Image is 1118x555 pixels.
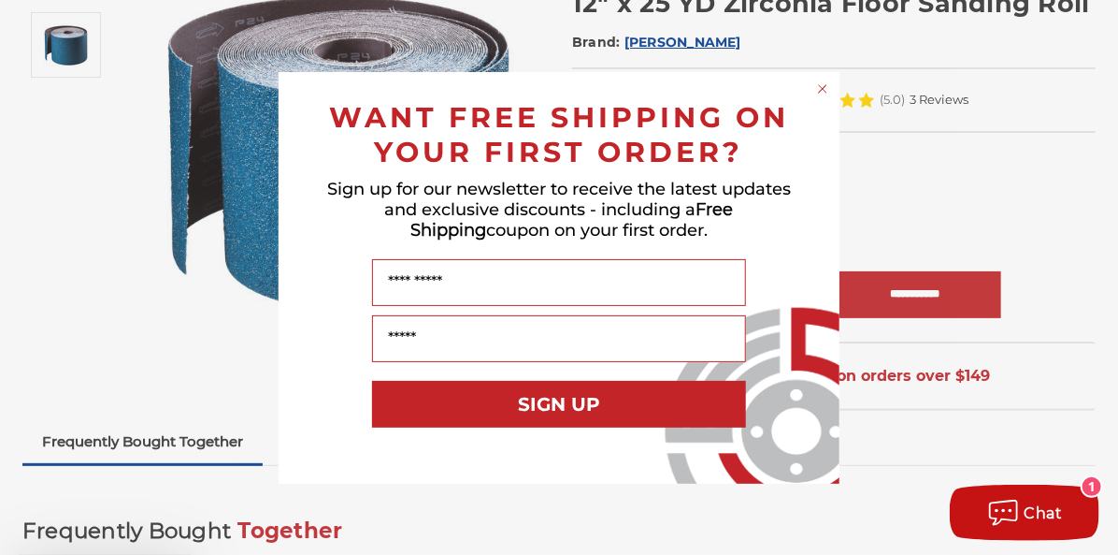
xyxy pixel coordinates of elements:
span: Free Shipping [410,199,734,241]
span: Chat [1025,504,1063,522]
button: Chat [950,485,1099,541]
button: SIGN UP [372,381,746,428]
button: Close dialog [813,80,832,98]
span: Sign up for our newsletter to receive the latest updates and exclusive discounts - including a co... [327,179,791,241]
div: 1 [1082,477,1101,496]
span: WANT FREE SHIPPING ON YOUR FIRST ORDER? [329,100,789,169]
